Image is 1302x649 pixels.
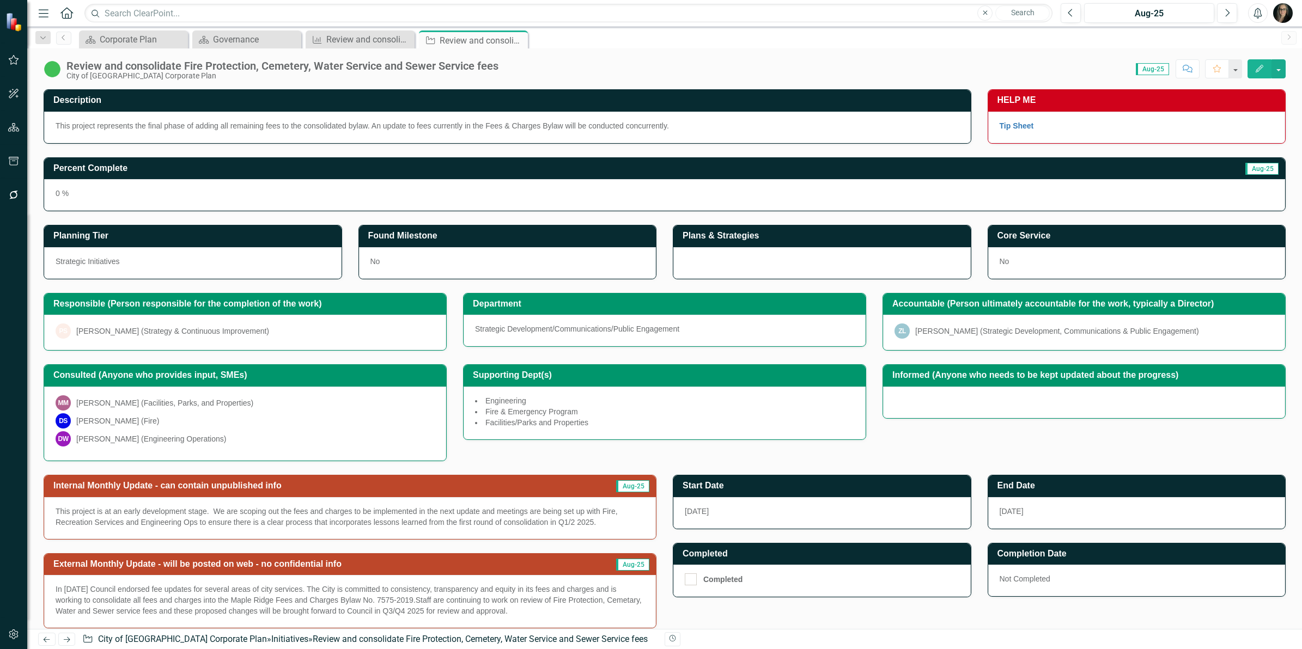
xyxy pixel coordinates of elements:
div: Review and consolidate Fire Protection, Cemetery, Water Service and Sewer Service fees [66,60,498,72]
div: ZL [895,323,910,339]
h3: Completion Date [997,549,1280,559]
a: Review and consolidate City fees and charges into a single bylaw with annual review dates [308,33,412,46]
a: City of [GEOGRAPHIC_DATA] Corporate Plan [98,634,267,644]
div: [PERSON_NAME] (Strategic Development, Communications & Public Engagement) [915,326,1199,336]
span: [DATE] [1000,507,1024,516]
h3: Found Milestone [368,231,651,241]
h3: Planning Tier [53,231,336,241]
div: Aug-25 [1088,7,1210,20]
span: No [370,257,380,266]
div: This project represents the final phase of adding all remaining fees to the consolidated bylaw. A... [56,120,959,131]
span: Engineering [485,396,526,405]
h3: Responsible (Person responsible for the completion of the work) [53,299,441,309]
div: City of [GEOGRAPHIC_DATA] Corporate Plan [66,72,498,80]
div: Governance [213,33,299,46]
h3: Department [473,299,860,309]
span: Aug-25 [1245,163,1279,175]
p: In [DATE] Council endorsed fee updates for several areas of city services. The City is committed ... [56,584,644,616]
h3: Completed [683,549,965,559]
h3: Accountable (Person ultimately accountable for the work, typically a Director) [892,299,1280,309]
div: DW [56,431,71,446]
input: Search ClearPoint... [84,4,1052,23]
div: » » [82,633,656,646]
div: Not Completed [988,565,1286,596]
a: Initiatives [271,634,308,644]
button: Aug-25 [1084,3,1214,23]
img: In Progress [44,60,61,78]
span: Aug-25 [616,480,649,492]
h3: Description [53,95,965,105]
h3: HELP ME [997,95,1280,105]
h3: Informed (Anyone who needs to be kept updated about the progress) [892,370,1280,380]
p: This project is at an early development stage. We are scoping out the fees and charges to be impl... [56,506,644,528]
h3: Percent Complete [53,163,892,173]
div: [PERSON_NAME] (Strategy & Continuous Improvement) [76,326,269,336]
span: Strategic Initiatives [56,257,120,266]
h3: Consulted (Anyone who provides input, SMEs) [53,370,441,380]
span: Aug-25 [1136,63,1169,75]
div: [PERSON_NAME] (Facilities, Parks, and Properties) [76,397,253,408]
div: Review and consolidate Fire Protection, Cemetery, Water Service and Sewer Service fees [313,634,648,644]
a: Governance [195,33,299,46]
img: Natalie Kovach [1273,3,1293,23]
div: 0 % [44,179,1285,211]
span: No [1000,257,1009,266]
div: MM [56,395,71,411]
button: Search [995,5,1050,21]
a: Tip Sheet [1000,121,1034,130]
h3: Core Service [997,231,1280,241]
div: [PERSON_NAME] (Engineering Operations) [76,433,226,444]
h3: Internal Monthly Update - can contain unpublished info [53,481,573,491]
h3: End Date [997,481,1280,491]
div: Review and consolidate Fire Protection, Cemetery, Water Service and Sewer Service fees [440,34,525,47]
img: ClearPoint Strategy [5,12,25,31]
a: Corporate Plan [82,33,185,46]
div: [PERSON_NAME] (Fire) [76,415,159,426]
span: Facilities/Parks and Properties [485,418,588,427]
h3: External Monthly Update - will be posted on web - no confidential info [53,559,587,569]
span: Aug-25 [616,559,649,571]
h3: Supporting Dept(s) [473,370,860,380]
span: Fire & Emergency Program [485,407,578,416]
span: Search [1011,8,1035,17]
div: Corporate Plan [100,33,185,46]
span: Strategic Development/Communications/Public Engagement [475,324,679,333]
div: DS [56,413,71,428]
div: Review and consolidate City fees and charges into a single bylaw with annual review dates [326,33,412,46]
h3: Plans & Strategies [683,231,965,241]
span: [DATE] [685,507,709,516]
h3: Start Date [683,481,965,491]
div: PS [56,323,71,339]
